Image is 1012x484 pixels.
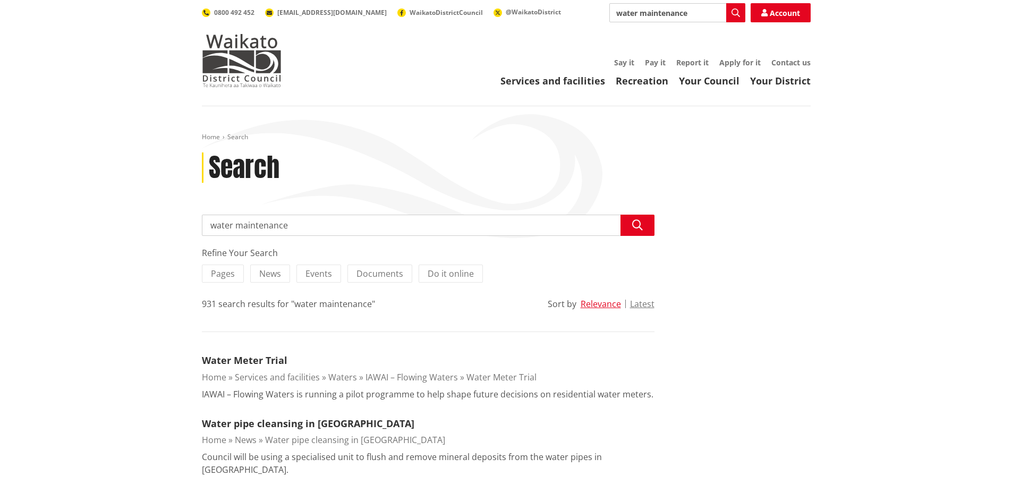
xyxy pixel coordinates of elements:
[265,434,445,446] a: Water pipe cleansing in [GEOGRAPHIC_DATA]
[410,8,483,17] span: WaikatoDistrictCouncil
[750,74,811,87] a: Your District
[616,74,668,87] a: Recreation
[202,34,282,87] img: Waikato District Council - Te Kaunihera aa Takiwaa o Waikato
[771,57,811,67] a: Contact us
[506,7,561,16] span: @WaikatoDistrict
[202,434,226,446] a: Home
[494,7,561,16] a: @WaikatoDistrict
[548,298,576,310] div: Sort by
[202,247,654,259] div: Refine Your Search
[202,215,654,236] input: Search input
[751,3,811,22] a: Account
[356,268,403,279] span: Documents
[202,388,653,401] p: IAWAI – Flowing Waters is running a pilot programme to help shape future decisions on residential...
[235,371,320,383] a: Services and facilities
[227,132,248,141] span: Search
[211,268,235,279] span: Pages
[397,8,483,17] a: WaikatoDistrictCouncil
[581,299,621,309] button: Relevance
[259,268,281,279] span: News
[202,417,414,430] a: Water pipe cleansing in [GEOGRAPHIC_DATA]
[202,8,254,17] a: 0800 492 452
[277,8,387,17] span: [EMAIL_ADDRESS][DOMAIN_NAME]
[214,8,254,17] span: 0800 492 452
[500,74,605,87] a: Services and facilities
[630,299,654,309] button: Latest
[202,371,226,383] a: Home
[466,371,537,383] a: Water Meter Trial
[202,451,654,476] p: Council will be using a specialised unit to flush and remove mineral deposits from the water pipe...
[609,3,745,22] input: Search input
[235,434,257,446] a: News
[202,298,375,310] div: 931 search results for "water maintenance"
[365,371,458,383] a: IAWAI – Flowing Waters
[679,74,739,87] a: Your Council
[428,268,474,279] span: Do it online
[645,57,666,67] a: Pay it
[209,152,279,183] h1: Search
[202,132,220,141] a: Home
[676,57,709,67] a: Report it
[202,133,811,142] nav: breadcrumb
[265,8,387,17] a: [EMAIL_ADDRESS][DOMAIN_NAME]
[305,268,332,279] span: Events
[202,354,287,367] a: Water Meter Trial
[328,371,357,383] a: Waters
[614,57,634,67] a: Say it
[719,57,761,67] a: Apply for it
